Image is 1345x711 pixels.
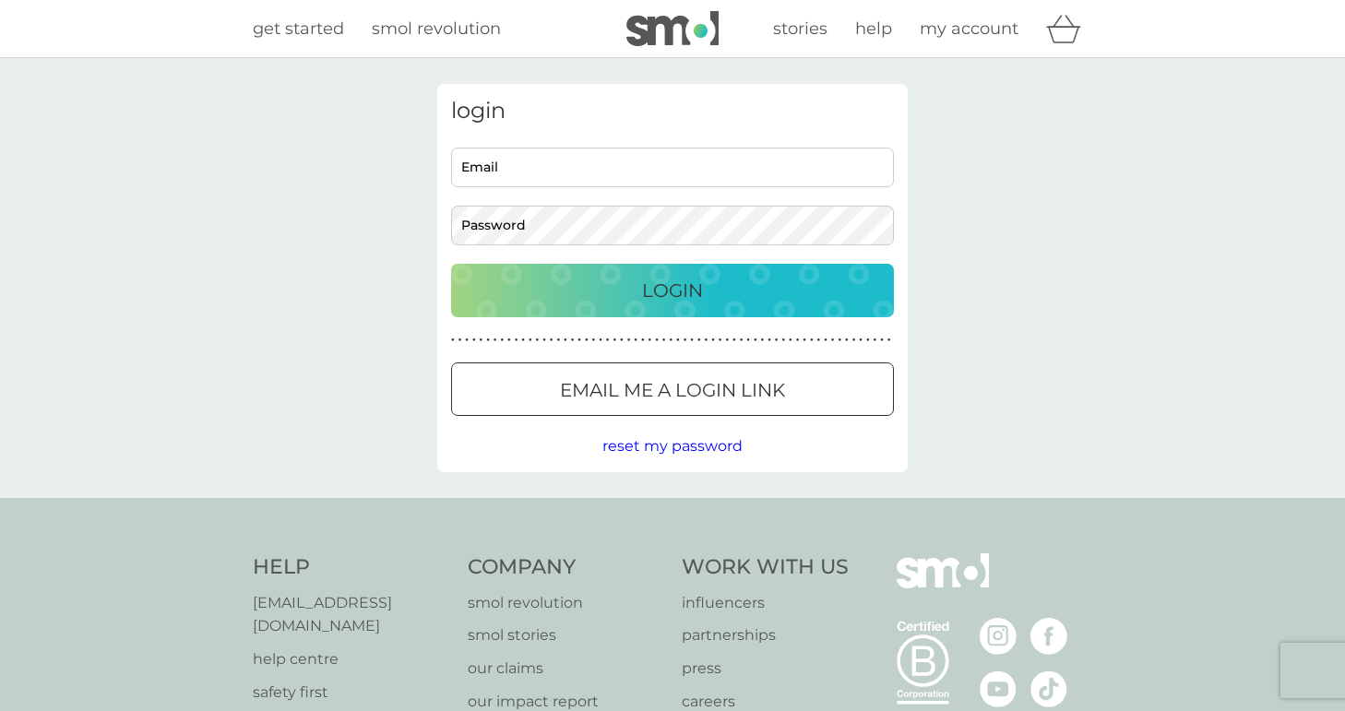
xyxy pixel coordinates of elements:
p: ● [852,336,856,345]
p: ● [620,336,624,345]
p: ● [775,336,779,345]
p: ● [613,336,616,345]
p: ● [585,336,589,345]
p: ● [465,336,469,345]
p: ● [831,336,835,345]
p: ● [838,336,841,345]
p: ● [887,336,891,345]
p: ● [761,336,765,345]
h4: Company [468,553,664,582]
h4: Work With Us [682,553,849,582]
p: ● [810,336,814,345]
p: ● [649,336,652,345]
span: reset my password [602,437,743,455]
button: reset my password [602,434,743,458]
p: ● [606,336,610,345]
p: Login [642,276,703,305]
a: partnerships [682,623,849,647]
p: ● [655,336,659,345]
p: ● [690,336,694,345]
p: ● [627,336,631,345]
img: visit the smol Youtube page [980,670,1017,707]
p: ● [789,336,792,345]
p: ● [515,336,518,345]
p: ● [796,336,800,345]
p: ● [740,336,744,345]
p: ● [599,336,602,345]
p: ● [571,336,575,345]
p: ● [486,336,490,345]
p: ● [564,336,567,345]
p: Email me a login link [560,375,785,405]
button: Login [451,264,894,317]
img: visit the smol Tiktok page [1030,670,1067,707]
p: ● [529,336,532,345]
a: my account [920,16,1018,42]
a: stories [773,16,827,42]
p: ● [556,336,560,345]
p: ● [803,336,806,345]
span: help [855,18,892,39]
p: ● [845,336,849,345]
a: help centre [253,647,449,671]
a: help [855,16,892,42]
p: ● [817,336,821,345]
a: our claims [468,657,664,681]
p: ● [732,336,736,345]
a: smol revolution [468,591,664,615]
p: ● [641,336,645,345]
span: smol revolution [372,18,501,39]
h3: login [451,98,894,124]
p: ● [536,336,540,345]
div: basket [1046,10,1092,47]
p: ● [451,336,455,345]
p: ● [494,336,497,345]
a: press [682,657,849,681]
a: [EMAIL_ADDRESS][DOMAIN_NAME] [253,591,449,638]
img: smol [897,553,989,616]
p: ● [781,336,785,345]
a: smol revolution [372,16,501,42]
span: my account [920,18,1018,39]
p: ● [500,336,504,345]
a: smol stories [468,623,664,647]
img: smol [626,11,719,46]
h4: Help [253,553,449,582]
a: influencers [682,591,849,615]
p: ● [719,336,722,345]
p: ● [662,336,666,345]
p: ● [824,336,827,345]
p: ● [669,336,672,345]
p: ● [697,336,701,345]
p: ● [859,336,863,345]
p: ● [676,336,680,345]
p: ● [458,336,462,345]
p: ● [874,336,877,345]
p: ● [725,336,729,345]
p: ● [507,336,511,345]
p: ● [866,336,870,345]
p: ● [592,336,596,345]
p: ● [634,336,637,345]
button: Email me a login link [451,362,894,416]
p: ● [711,336,715,345]
p: ● [754,336,757,345]
p: ● [542,336,546,345]
a: safety first [253,681,449,705]
p: ● [480,336,483,345]
img: visit the smol Facebook page [1030,618,1067,655]
a: get started [253,16,344,42]
p: ● [521,336,525,345]
span: get started [253,18,344,39]
p: ● [880,336,884,345]
p: ● [705,336,708,345]
p: ● [768,336,771,345]
p: ● [746,336,750,345]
